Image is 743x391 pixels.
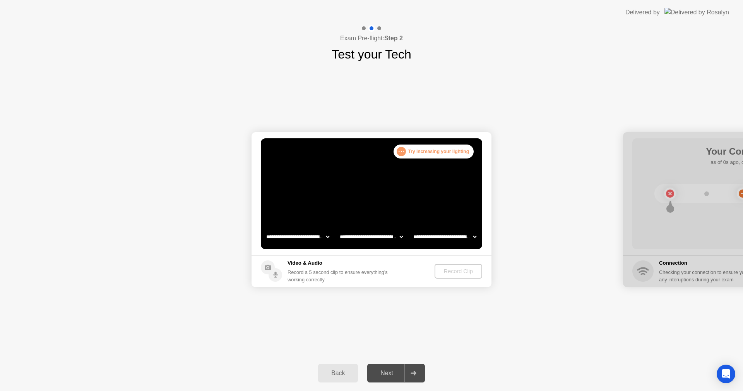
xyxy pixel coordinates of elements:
div: Open Intercom Messenger [717,365,735,383]
h1: Test your Tech [332,45,411,64]
div: Record Clip [438,268,479,274]
div: Next [370,370,404,377]
h4: Exam Pre-flight: [340,34,403,43]
img: Delivered by Rosalyn [664,8,729,17]
h5: Video & Audio [288,259,391,267]
button: Back [318,364,358,382]
div: Record a 5 second clip to ensure everything’s working correctly [288,269,391,283]
div: . . . [397,147,406,156]
button: Next [367,364,425,382]
button: Record Clip [435,264,482,279]
div: Delivered by [625,8,660,17]
div: Try increasing your lighting [394,145,474,158]
select: Available microphones [412,229,478,245]
div: Back [320,370,356,377]
select: Available speakers [338,229,404,245]
b: Step 2 [384,35,403,41]
select: Available cameras [265,229,331,245]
